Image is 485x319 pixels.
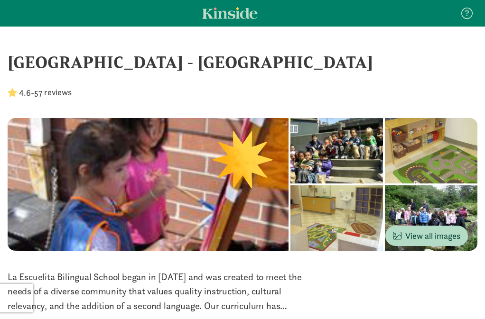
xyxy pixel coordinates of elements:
[393,229,460,242] span: View all images
[34,86,72,99] button: 57 reviews
[8,270,311,313] p: La Escuelita Bilingual School began in [DATE] and was created to meet the needs of a diverse comm...
[19,87,31,98] strong: 4.6
[8,49,477,75] div: [GEOGRAPHIC_DATA] - [GEOGRAPHIC_DATA]
[385,226,468,246] button: View all images
[202,7,258,19] a: Kinside
[8,86,72,99] div: -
